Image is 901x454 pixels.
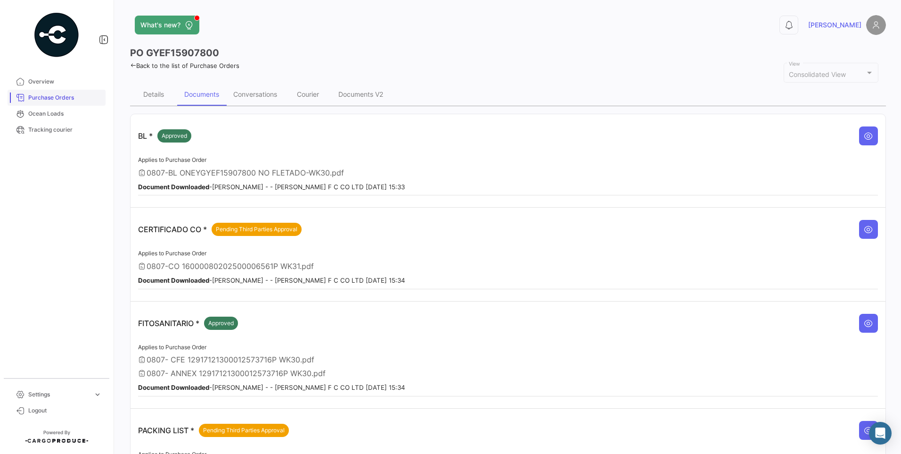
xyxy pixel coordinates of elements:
[208,319,234,328] span: Approved
[8,106,106,122] a: Ocean Loads
[130,46,219,59] h3: PO GYEF15907800
[28,93,102,102] span: Purchase Orders
[140,20,180,30] span: What's new?
[869,422,892,445] div: Abrir Intercom Messenger
[28,390,90,399] span: Settings
[147,261,314,271] span: 0807-CO 16000080202500006561P WK31.pdf
[138,317,238,330] p: FITOSANITARIO *
[297,90,319,98] div: Courier
[233,90,277,98] div: Conversations
[28,126,102,134] span: Tracking courier
[138,344,206,351] span: Applies to Purchase Order
[33,11,80,59] img: powered-by.png
[130,62,239,69] a: Back to the list of Purchase Orders
[28,77,102,86] span: Overview
[28,109,102,118] span: Ocean Loads
[162,132,187,140] span: Approved
[135,16,199,34] button: What's new?
[138,183,209,191] b: Document Downloaded
[8,74,106,90] a: Overview
[8,122,106,138] a: Tracking courier
[138,277,209,284] b: Document Downloaded
[866,15,886,35] img: placeholder-user.png
[147,369,326,378] span: 0807- ANNEX 12917121300012573716P WK30.pdf
[138,250,206,257] span: Applies to Purchase Order
[138,223,302,236] p: CERTIFICADO CO *
[143,90,164,98] div: Details
[138,384,405,391] small: - [PERSON_NAME] - - [PERSON_NAME] F C CO LTD [DATE] 15:34
[789,70,846,78] mat-select-trigger: Consolidated View
[138,424,289,437] p: PACKING LIST *
[28,406,102,415] span: Logout
[138,384,209,391] b: Document Downloaded
[138,277,405,284] small: - [PERSON_NAME] - - [PERSON_NAME] F C CO LTD [DATE] 15:34
[138,156,206,163] span: Applies to Purchase Order
[147,168,344,177] span: 0807-BL ONEYGYEF15907800 NO FLETADO-WK30.pdf
[216,225,297,234] span: Pending Third Parties Approval
[338,90,383,98] div: Documents V2
[147,355,314,364] span: 0807- CFE 12917121300012573716P WK30.pdf
[138,183,405,191] small: - [PERSON_NAME] - - [PERSON_NAME] F C CO LTD [DATE] 15:33
[93,390,102,399] span: expand_more
[184,90,219,98] div: Documents
[8,90,106,106] a: Purchase Orders
[203,426,285,435] span: Pending Third Parties Approval
[808,20,861,30] span: [PERSON_NAME]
